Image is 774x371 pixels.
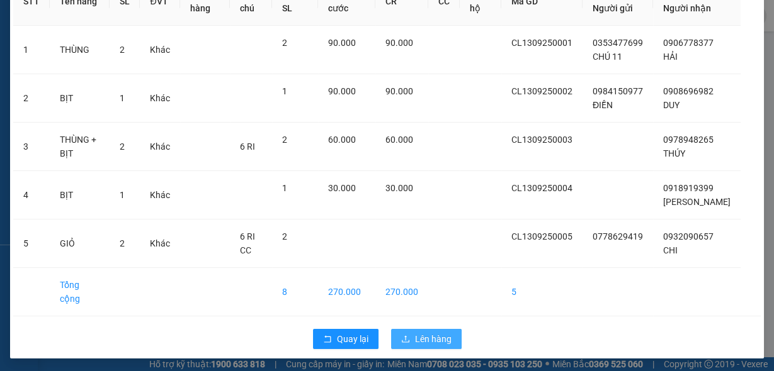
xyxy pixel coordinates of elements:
[593,38,643,48] span: 0353477699
[105,87,122,105] span: SL
[511,86,572,96] span: CL1309250002
[282,86,287,96] span: 1
[663,148,685,158] span: THÚY
[375,268,428,316] td: 270.000
[240,231,255,255] span: 6 RI CC
[593,100,613,110] span: ĐIỀN
[663,197,731,207] span: [PERSON_NAME]
[13,171,50,219] td: 4
[50,26,110,74] td: THÙNG
[120,26,229,41] div: [PERSON_NAME]
[328,86,356,96] span: 90.000
[140,219,180,268] td: Khác
[415,332,452,346] span: Lên hàng
[663,3,711,13] span: Người nhận
[240,141,255,152] span: 6 RI
[663,135,714,145] span: 0978948265
[593,3,633,13] span: Người gửi
[282,135,287,145] span: 2
[593,52,622,62] span: CHÚ 11
[385,86,413,96] span: 90.000
[663,245,678,255] span: CHI
[401,335,410,345] span: upload
[13,74,50,123] td: 2
[318,268,375,316] td: 270.000
[13,219,50,268] td: 5
[50,74,110,123] td: BỊT
[391,329,462,349] button: uploadLên hàng
[50,123,110,171] td: THÙNG + BỊT
[663,86,714,96] span: 0908696982
[328,183,356,193] span: 30.000
[313,329,378,349] button: rollbackQuay lại
[663,52,678,62] span: HẢI
[385,38,413,48] span: 90.000
[501,268,583,316] td: 5
[120,12,151,25] span: Nhận:
[385,135,413,145] span: 60.000
[50,219,110,268] td: GIỎ
[282,183,287,193] span: 1
[13,26,50,74] td: 1
[9,66,113,81] div: 30.000
[9,67,29,80] span: CR :
[328,135,356,145] span: 60.000
[511,135,572,145] span: CL1309250003
[593,86,643,96] span: 0984150977
[120,45,125,55] span: 2
[328,38,356,48] span: 90.000
[663,100,680,110] span: DUY
[272,268,318,316] td: 8
[282,231,287,241] span: 2
[511,183,572,193] span: CL1309250004
[663,231,714,241] span: 0932090657
[11,11,111,26] div: Chợ Lách
[11,12,30,25] span: Gửi:
[140,171,180,219] td: Khác
[337,332,368,346] span: Quay lại
[140,26,180,74] td: Khác
[323,335,332,345] span: rollback
[120,41,229,58] div: 0918919399
[511,231,572,241] span: CL1309250005
[663,38,714,48] span: 0906778377
[385,183,413,193] span: 30.000
[11,89,229,104] div: Tên hàng: BỊT ( : 1 )
[282,38,287,48] span: 2
[120,11,229,26] div: Sài Gòn
[50,171,110,219] td: BỊT
[120,190,125,200] span: 1
[50,268,110,316] td: Tổng cộng
[120,141,125,152] span: 2
[511,38,572,48] span: CL1309250001
[120,93,125,103] span: 1
[593,231,643,241] span: 0778629419
[13,123,50,171] td: 3
[120,238,125,248] span: 2
[140,123,180,171] td: Khác
[663,183,714,193] span: 0918919399
[140,74,180,123] td: Khác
